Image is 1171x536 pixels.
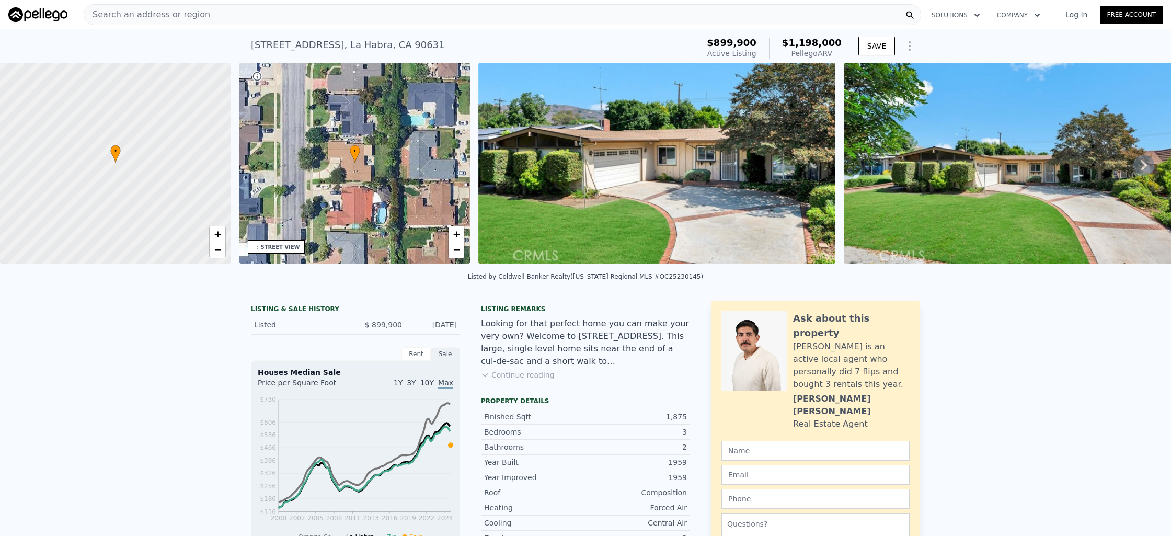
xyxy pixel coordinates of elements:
img: Sale: 169845297 Parcel: 63334813 [478,63,835,264]
div: 1,875 [585,412,687,422]
button: Company [989,6,1049,25]
div: Sale [431,347,460,361]
tspan: $730 [260,396,276,403]
div: Bedrooms [484,427,585,437]
span: Search an address or region [84,8,210,21]
img: Pellego [8,7,67,22]
a: Zoom out [449,242,464,258]
span: − [214,243,221,256]
div: [PERSON_NAME] [PERSON_NAME] [793,393,910,418]
div: Price per Square Foot [258,378,355,394]
div: Listed by Coldwell Banker Realty ([US_STATE] Regional MLS #OC25230145) [468,273,703,280]
a: Zoom out [210,242,225,258]
div: • [110,145,121,163]
span: − [453,243,460,256]
tspan: 2005 [307,515,324,522]
div: Composition [585,487,687,498]
button: Solutions [923,6,989,25]
div: LISTING & SALE HISTORY [251,305,460,315]
input: Phone [721,489,910,509]
tspan: 2008 [326,515,342,522]
span: + [453,227,460,241]
div: Listing remarks [481,305,690,313]
tspan: $536 [260,431,276,439]
div: Year Improved [484,472,585,483]
div: Heating [484,503,585,513]
tspan: $326 [260,470,276,477]
tspan: 2011 [345,515,361,522]
div: Cooling [484,518,585,528]
span: 1Y [394,379,403,387]
div: Bathrooms [484,442,585,452]
tspan: 2013 [363,515,380,522]
div: Real Estate Agent [793,418,868,430]
tspan: $606 [260,419,276,426]
div: [PERSON_NAME] is an active local agent who personally did 7 flips and bought 3 rentals this year. [793,340,910,391]
tspan: 2024 [437,515,453,522]
span: $1,198,000 [782,37,842,48]
span: • [110,146,121,156]
a: Zoom in [210,226,225,242]
div: STREET VIEW [261,243,300,251]
tspan: $466 [260,444,276,451]
div: Central Air [585,518,687,528]
span: Active Listing [707,49,756,58]
span: 3Y [407,379,416,387]
div: Looking for that perfect home you can make your very own? Welcome to [STREET_ADDRESS]. This large... [481,317,690,368]
div: Houses Median Sale [258,367,453,378]
input: Email [721,465,910,485]
div: Ask about this property [793,311,910,340]
span: • [350,146,360,156]
tspan: 2016 [382,515,398,522]
div: Property details [481,397,690,405]
span: 10Y [420,379,434,387]
span: $ 899,900 [365,321,402,329]
div: 3 [585,427,687,437]
a: Free Account [1100,6,1163,24]
tspan: $256 [260,483,276,490]
button: Show Options [899,36,920,56]
div: Pellego ARV [782,48,842,59]
div: 2 [585,442,687,452]
a: Zoom in [449,226,464,242]
tspan: 2019 [400,515,416,522]
div: [DATE] [410,320,457,330]
tspan: 2022 [419,515,435,522]
tspan: $186 [260,495,276,503]
div: Year Built [484,457,585,467]
tspan: 2002 [289,515,305,522]
button: SAVE [858,37,895,55]
span: Max [438,379,453,389]
div: Finished Sqft [484,412,585,422]
input: Name [721,441,910,461]
div: [STREET_ADDRESS] , La Habra , CA 90631 [251,38,445,52]
div: Listed [254,320,347,330]
tspan: 2000 [271,515,287,522]
div: 1959 [585,457,687,467]
span: $899,900 [707,37,756,48]
tspan: $116 [260,508,276,516]
div: Roof [484,487,585,498]
div: Forced Air [585,503,687,513]
span: + [214,227,221,241]
button: Continue reading [481,370,555,380]
a: Log In [1053,9,1100,20]
tspan: $396 [260,457,276,464]
div: • [350,145,360,163]
div: Rent [401,347,431,361]
div: 1959 [585,472,687,483]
